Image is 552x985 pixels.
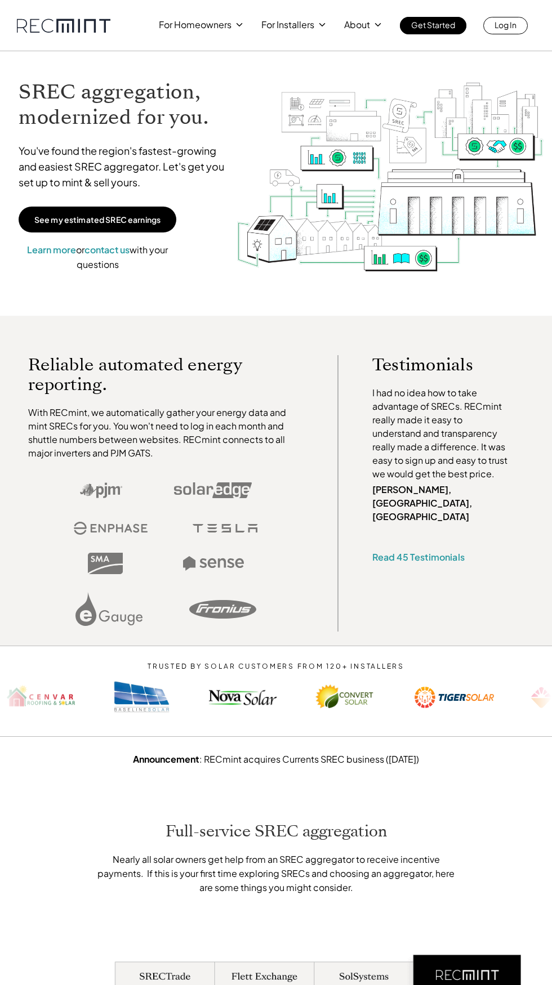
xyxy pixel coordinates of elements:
[261,17,314,33] p: For Installers
[400,17,466,34] a: Get Started
[372,355,510,375] p: Testimonials
[27,244,76,256] a: Learn more
[372,551,465,563] a: Read 45 Testimonials
[97,852,456,894] p: Nearly all solar owners get help from an SREC aggregator to receive incentive payments. If this i...
[372,483,510,523] p: [PERSON_NAME], [GEOGRAPHIC_DATA], [GEOGRAPHIC_DATA]
[344,17,370,33] p: About
[372,386,510,481] p: I had no idea how to take advantage of SRECs. RECmint really made it easy to understand and trans...
[28,406,304,460] p: With RECmint, we automatically gather your energy data and mint SRECs for you. You won't need to ...
[236,57,545,305] img: RECmint value cycle
[411,17,455,33] p: Get Started
[19,143,225,190] p: You've found the region's fastest-growing and easiest SREC aggregator. Let's get you set up to mi...
[19,207,176,232] a: See my estimated SREC earnings
[483,17,528,34] a: Log In
[19,79,225,130] h1: SREC aggregation, modernized for you.
[133,753,199,765] strong: Announcement
[84,244,130,256] a: contact us
[28,355,304,395] p: Reliable automated energy reporting.
[495,17,517,33] p: Log In
[114,662,439,670] p: TRUSTED BY SOLAR CUSTOMERS FROM 120+ INSTALLERS
[19,243,176,271] p: or with your questions
[159,17,232,33] p: For Homeowners
[133,753,419,765] a: Announcement: RECmint acquires Currents SREC business ([DATE])
[34,214,161,225] p: See my estimated SREC earnings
